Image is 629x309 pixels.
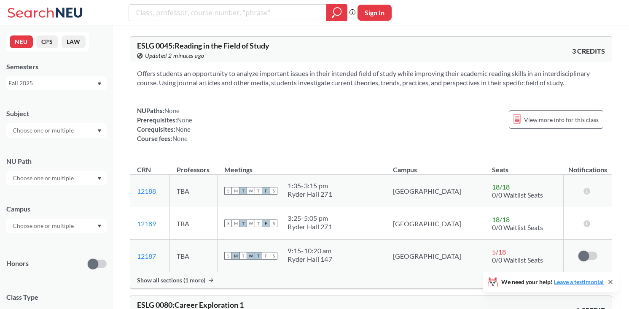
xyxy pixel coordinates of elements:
td: TBA [170,207,218,240]
th: Meetings [218,157,386,175]
div: NU Path [6,157,107,166]
div: Fall 2025Dropdown arrow [6,76,107,90]
span: 18 / 18 [492,215,510,223]
span: 0/0 Waitlist Seats [492,191,543,199]
div: Semesters [6,62,107,71]
span: S [270,252,277,260]
button: CPS [36,35,58,48]
div: Ryder Hall 147 [288,255,332,263]
div: NUPaths: Prerequisites: Corequisites: Course fees: [137,106,192,143]
svg: Dropdown arrow [97,82,102,86]
td: TBA [170,240,218,272]
span: W [247,187,255,195]
th: Seats [485,157,564,175]
span: None [177,116,192,124]
span: 18 / 18 [492,183,510,191]
span: F [262,220,270,227]
span: S [270,187,277,195]
span: 3 CREDITS [572,46,605,56]
span: S [224,220,232,227]
th: Notifications [564,157,612,175]
span: M [232,187,239,195]
svg: Dropdown arrow [97,129,102,133]
span: M [232,220,239,227]
a: Leave a testimonial [554,278,604,285]
span: F [262,187,270,195]
span: Show all sections (1 more) [137,276,205,284]
span: Class Type [6,293,107,302]
th: Campus [386,157,485,175]
div: 1:35 - 3:15 pm [288,182,332,190]
span: T [255,187,262,195]
input: Choose one or multiple [8,173,79,183]
td: TBA [170,175,218,207]
button: LAW [62,35,86,48]
span: ESLG 0045 : Reading in the Field of Study [137,41,269,50]
input: Choose one or multiple [8,221,79,231]
span: S [224,252,232,260]
span: 0/0 Waitlist Seats [492,256,543,264]
input: Class, professor, course number, "phrase" [135,5,320,20]
span: W [247,252,255,260]
div: 3:25 - 5:05 pm [288,214,332,222]
span: S [224,187,232,195]
div: Dropdown arrow [6,171,107,185]
span: T [239,220,247,227]
span: None [172,135,188,142]
span: M [232,252,239,260]
div: Ryder Hall 271 [288,190,332,198]
span: F [262,252,270,260]
span: 0/0 Waitlist Seats [492,223,543,231]
p: Honors [6,259,29,268]
div: magnifying glass [326,4,347,21]
div: Subject [6,109,107,118]
span: View more info for this class [524,114,599,125]
div: Ryder Hall 271 [288,222,332,231]
span: T [239,252,247,260]
td: [GEOGRAPHIC_DATA] [386,207,485,240]
a: 12187 [137,252,156,260]
div: 9:15 - 10:20 am [288,247,332,255]
span: None [175,125,191,133]
td: [GEOGRAPHIC_DATA] [386,240,485,272]
section: Offers students an opportunity to analyze important issues in their intended field of study while... [137,69,605,87]
button: Sign In [358,5,392,21]
div: Show all sections (1 more) [130,272,612,288]
div: CRN [137,165,151,174]
svg: Dropdown arrow [97,177,102,180]
td: [GEOGRAPHIC_DATA] [386,175,485,207]
th: Professors [170,157,218,175]
div: Dropdown arrow [6,219,107,233]
svg: magnifying glass [332,7,342,19]
span: We need your help! [501,279,604,285]
a: 12188 [137,187,156,195]
div: Dropdown arrow [6,123,107,138]
span: T [239,187,247,195]
span: None [164,107,180,114]
svg: Dropdown arrow [97,225,102,228]
span: T [255,252,262,260]
span: S [270,220,277,227]
div: Campus [6,204,107,214]
a: 12189 [137,220,156,228]
span: Updated 2 minutes ago [145,51,204,60]
span: 5 / 18 [492,248,506,256]
input: Choose one or multiple [8,125,79,136]
button: NEU [10,35,33,48]
div: Fall 2025 [8,79,97,88]
span: T [255,220,262,227]
span: W [247,220,255,227]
